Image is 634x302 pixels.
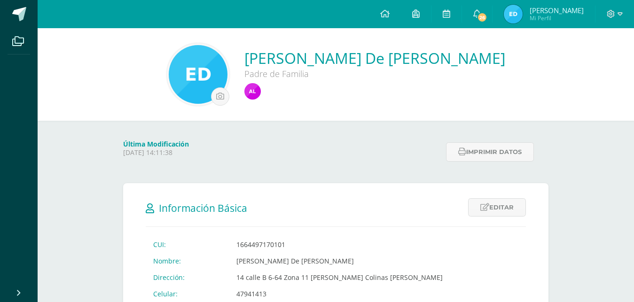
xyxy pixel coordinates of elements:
img: 97a400e5d7ee733d14e3b50084e9047f.png [504,5,523,23]
td: Nombre: [146,253,229,269]
td: CUI: [146,236,229,253]
span: Información Básica [159,201,247,215]
img: d01e3cc62db1eccd18478e941b095a3a.png [244,83,261,100]
h4: Última Modificación [123,139,440,148]
p: [DATE] 14:11:38 [123,148,440,157]
td: 1664497170101 [229,236,450,253]
div: Padre de Familia [244,68,505,79]
td: Dirección: [146,269,229,286]
a: Editar [468,198,526,217]
span: Mi Perfil [530,14,584,22]
td: 47941413 [229,286,450,302]
span: 26 [477,12,487,23]
span: [PERSON_NAME] [530,6,584,15]
td: 14 calle B 6-64 Zona 11 [PERSON_NAME] Colinas [PERSON_NAME] [229,269,450,286]
td: [PERSON_NAME] De [PERSON_NAME] [229,253,450,269]
a: [PERSON_NAME] De [PERSON_NAME] [244,48,505,68]
img: b3cc5a64d5172d43b56d0a09f8284e71.png [169,45,227,104]
td: Celular: [146,286,229,302]
button: Imprimir datos [446,142,534,162]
